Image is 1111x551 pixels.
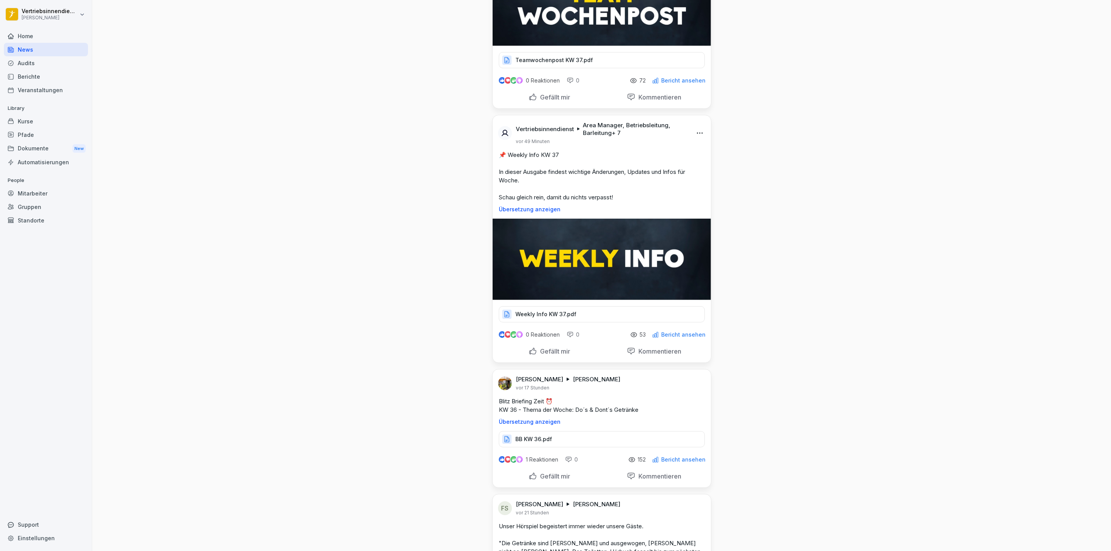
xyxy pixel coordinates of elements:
p: Bericht ansehen [661,78,706,84]
a: Audits [4,56,88,70]
p: [PERSON_NAME] [516,376,563,383]
a: Teamwochenpost KW 37.pdf [499,59,705,66]
a: Home [4,29,88,43]
p: Übersetzung anzeigen [499,419,705,425]
div: 0 [567,331,579,339]
div: FS [498,501,512,515]
div: 0 [565,456,578,463]
img: celebrate [510,456,517,463]
p: Übersetzung anzeigen [499,206,705,212]
p: 53 [640,332,646,338]
a: Standorte [4,214,88,227]
div: Dokumente [4,142,88,156]
p: Weekly Info KW 37.pdf [515,310,576,318]
a: Einstellungen [4,531,88,545]
a: Mitarbeiter [4,187,88,200]
img: like [499,457,505,463]
p: 0 Reaktionen [526,78,560,84]
img: like [499,332,505,338]
div: 0 [567,77,579,84]
p: [PERSON_NAME] [516,500,563,508]
p: 1 Reaktionen [526,457,558,463]
a: Veranstaltungen [4,83,88,97]
p: vor 17 Stunden [516,385,549,391]
p: Teamwochenpost KW 37.pdf [515,56,593,64]
p: [PERSON_NAME] [22,15,78,20]
img: inspiring [516,456,523,463]
img: inspiring [516,77,523,84]
img: celebrate [510,331,517,338]
a: Weekly Info KW 37.pdf [499,313,705,320]
p: Kommentieren [635,347,681,355]
p: 72 [639,78,646,84]
p: Kommentieren [635,93,681,101]
img: ahtvx1qdgs31qf7oeejj87mb.png [498,376,512,390]
p: Gefällt mir [537,472,570,480]
p: Blitz Briefing Zeit ⏰ KW 36 - Thema der Woche: Do´s & Dont´s Getränke [499,397,705,414]
img: celebrate [510,77,517,84]
p: People [4,174,88,187]
p: [PERSON_NAME] [573,376,620,383]
div: New [73,144,86,153]
p: Area Manager, Betriebsleitung, Barleitung + 7 [583,121,687,137]
p: Vertriebsinnendienst [516,125,574,133]
p: BB KW 36.pdf [515,435,552,443]
img: inspiring [516,331,523,338]
p: vor 49 Minuten [516,138,550,145]
img: love [505,78,511,83]
a: Pfade [4,128,88,142]
p: Library [4,102,88,115]
img: love [505,457,511,462]
p: 0 Reaktionen [526,332,560,338]
div: Support [4,518,88,531]
p: Gefällt mir [537,347,570,355]
p: 📌 Weekly Info KW 37 In dieser Ausgabe findest wichtige Änderungen, Updates und Infos für Woche. S... [499,151,705,202]
a: Automatisierungen [4,155,88,169]
img: pnqd11m1ldbuej3d5e71yr9q.png [493,219,711,300]
a: News [4,43,88,56]
a: DokumenteNew [4,142,88,156]
p: Vertriebsinnendienst [22,8,78,15]
p: Kommentieren [635,472,681,480]
img: love [505,332,511,337]
a: Berichte [4,70,88,83]
p: 152 [638,457,646,463]
p: vor 21 Stunden [516,510,549,516]
a: Gruppen [4,200,88,214]
p: Bericht ansehen [661,457,706,463]
a: BB KW 36.pdf [499,438,705,445]
p: Gefällt mir [537,93,570,101]
p: Bericht ansehen [661,332,706,338]
p: [PERSON_NAME] [573,500,620,508]
img: like [499,78,505,84]
a: Kurse [4,115,88,128]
